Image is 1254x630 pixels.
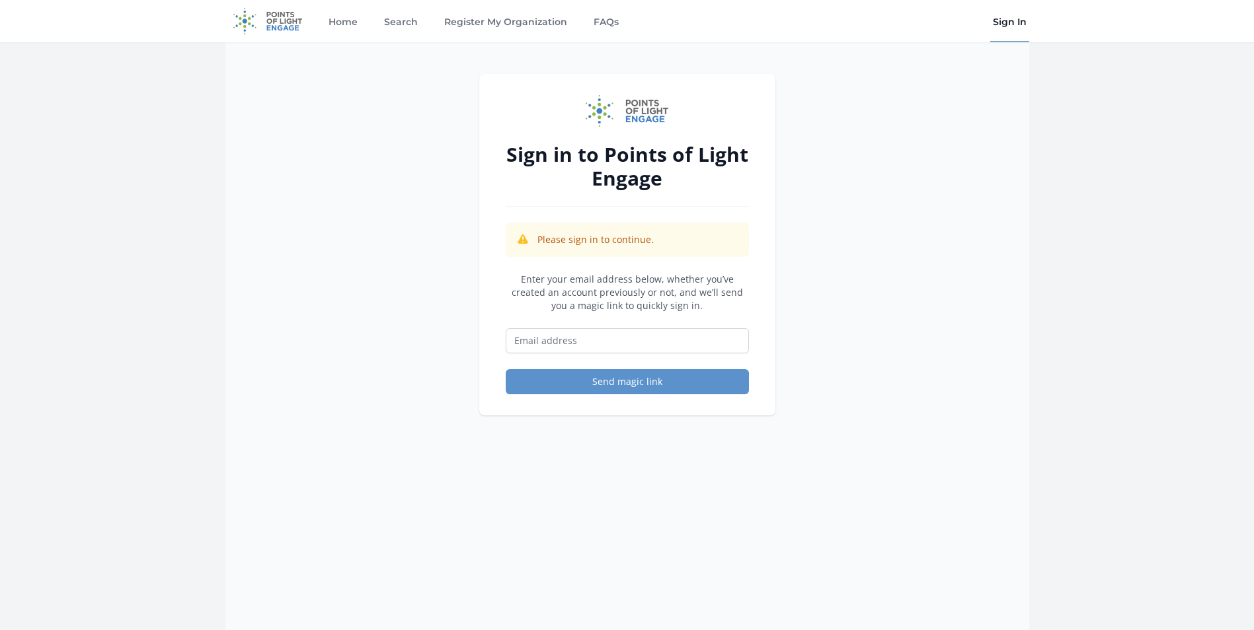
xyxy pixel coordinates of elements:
h2: Sign in to Points of Light Engage [506,143,749,190]
button: Send magic link [506,369,749,394]
p: Please sign in to continue. [537,233,654,246]
p: Enter your email address below, whether you’ve created an account previously or not, and we’ll se... [506,273,749,312]
img: Points of Light Engage logo [586,95,669,127]
input: Email address [506,328,749,353]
